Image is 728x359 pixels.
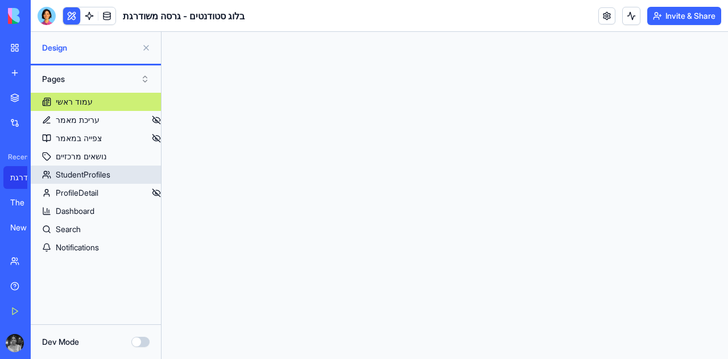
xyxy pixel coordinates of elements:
span: בלוג סטודנטים - גרסה משודרגת [123,9,245,23]
img: logo [8,8,78,24]
span: Design [42,42,137,53]
a: Dashboard [31,202,161,220]
img: ACg8ocJpo7-6uNqbL2O6o9AdRcTI_wCXeWsoHdL_BBIaBlFxyFzsYWgr=s96-c [6,334,24,352]
a: Notifications [31,238,161,257]
span: Recent [3,152,27,162]
label: Dev Mode [42,336,79,348]
div: עמוד ראשי [56,96,93,108]
a: עריכת מאמר [31,111,161,129]
a: ProfileDetail [31,184,161,202]
a: New App [3,216,49,239]
a: עמוד ראשי [31,93,161,111]
div: ProfileDetail [56,187,98,199]
button: Pages [36,70,155,88]
a: Search [31,220,161,238]
div: צפייה במאמר [56,133,102,144]
a: StudentProfiles [31,166,161,184]
a: נושאים מרכזיים [31,147,161,166]
div: בלוג סטודנטים - גרסה משודרגת [10,172,42,183]
div: Search [56,224,81,235]
div: The Home Front [10,197,42,208]
div: New App [10,222,42,233]
a: The Home Front [3,191,49,214]
div: StudentProfiles [56,169,110,180]
div: עריכת מאמר [56,114,100,126]
div: Notifications [56,242,99,253]
button: Invite & Share [647,7,721,25]
div: Dashboard [56,205,94,217]
a: בלוג סטודנטים - גרסה משודרגת [3,166,49,189]
a: צפייה במאמר [31,129,161,147]
div: נושאים מרכזיים [56,151,107,162]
